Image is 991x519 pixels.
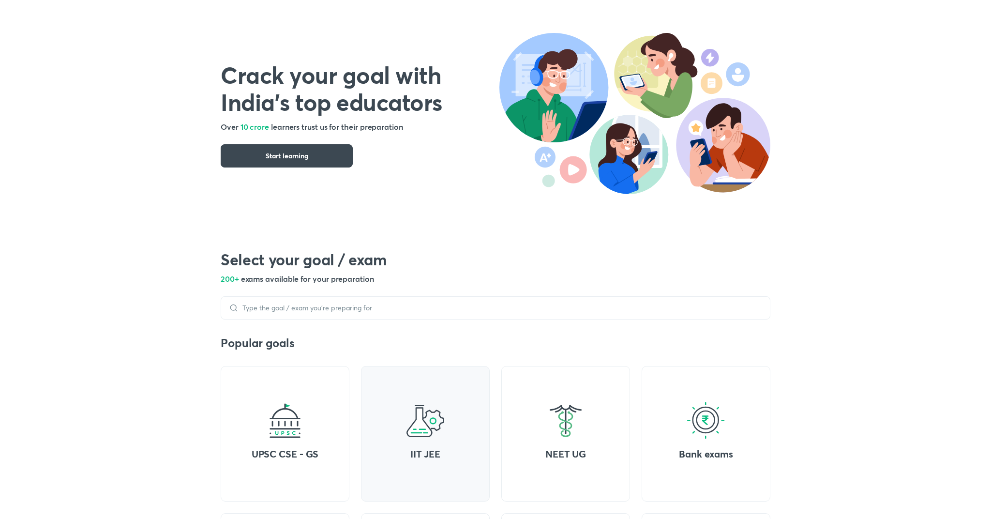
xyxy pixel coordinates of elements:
h4: Bank exams [649,448,763,460]
span: Start learning [266,151,308,161]
input: Type the goal / exam you’re preparing for [239,304,762,312]
button: Start learning [221,144,353,168]
h5: Over learners trust us for their preparation [221,121,499,133]
img: goal-icon [406,401,445,440]
h2: Select your goal / exam [221,250,770,269]
img: header [499,33,770,194]
h4: IIT JEE [369,448,482,460]
h4: NEET UG [509,448,622,460]
h5: 200+ [221,273,770,285]
img: goal-icon [687,401,725,440]
span: exams available for your preparation [241,274,374,284]
h4: UPSC CSE - GS [228,448,342,460]
h3: Popular goals [221,335,770,351]
img: goal-icon [546,401,585,440]
h1: Crack your goal with India’s top educators [221,61,499,115]
img: goal-icon [266,401,304,440]
span: 10 crore [240,122,269,132]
